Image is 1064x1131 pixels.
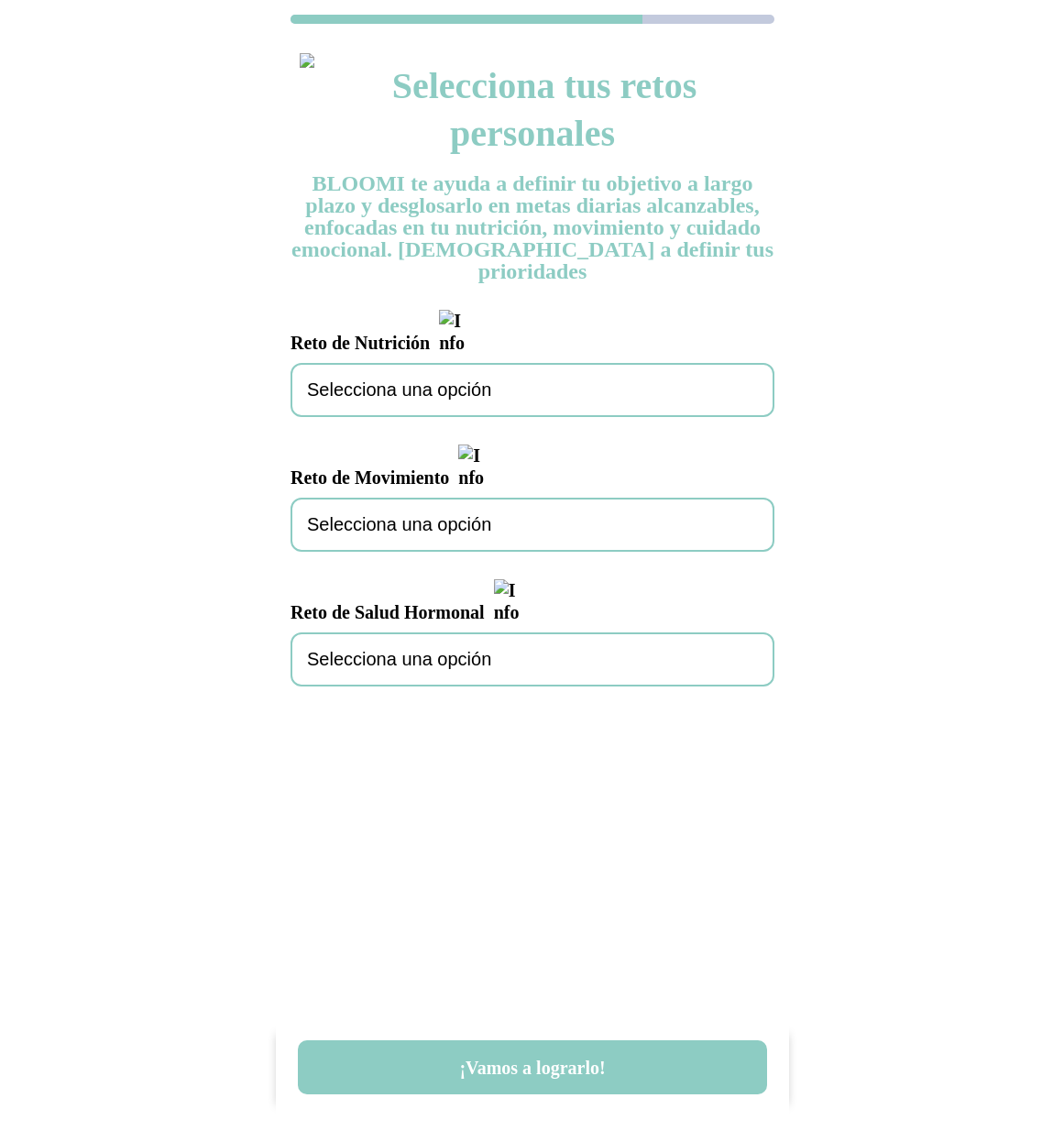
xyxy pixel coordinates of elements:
img: ChevronLeft.svg [300,53,314,68]
img: Info [493,579,521,623]
img: Info [458,445,486,489]
span: Selecciona una opción [307,379,491,401]
h1: Selecciona tus retos personales [291,62,774,158]
h5: Reto de Movimiento [291,445,774,489]
span: Selecciona una opción [307,649,491,670]
h5: Reto de Nutrición [291,310,774,354]
img: Info [439,310,466,354]
h4: BLOOMI te ayuda a definir tu objetivo a largo plazo y desglosarlo en metas diarias alcanzables, e... [291,172,774,282]
span: Selecciona una opción [307,514,491,535]
h5: Reto de Salud Hormonal [291,579,774,623]
button: ¡Vamos a lograrlo! [298,1040,767,1094]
